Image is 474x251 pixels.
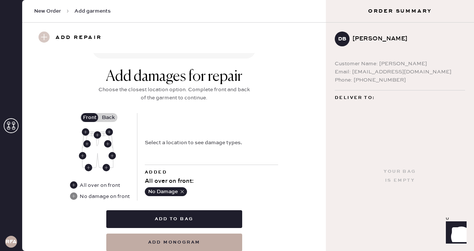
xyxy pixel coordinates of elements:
[145,168,278,177] div: Added
[145,187,187,196] button: No Damage
[96,86,252,102] div: Choose the closest location option. Complete front and back of the garment to continue.
[335,60,465,68] div: Customer Name: [PERSON_NAME]
[145,139,242,147] div: Select a location to see damage types.
[70,192,130,201] div: No damage on front
[34,7,61,15] span: New Order
[106,128,113,136] div: Front Left Waistband
[80,181,120,189] div: All over on front
[6,239,17,244] h3: RFA
[74,7,111,15] span: Add garments
[103,164,110,171] div: Front Left Hem
[70,181,121,189] div: All over on front
[83,140,91,148] div: Front Right Pocket
[104,140,111,148] div: Front Left Pocket
[82,131,114,168] img: Garment image
[439,218,471,250] iframe: Front Chat
[99,113,117,122] label: Back
[335,76,465,84] div: Phone: [PHONE_NUMBER]
[145,177,278,186] div: All over on front :
[94,131,101,139] div: Front Center Waistband
[326,7,474,15] h3: Order Summary
[353,34,459,43] div: [PERSON_NAME]
[335,68,465,76] div: Email: [EMAIL_ADDRESS][DOMAIN_NAME]
[80,113,99,122] label: Front
[80,192,130,201] div: No damage on front
[85,164,92,171] div: Front Right Hem
[335,93,375,102] span: Deliver to:
[79,152,86,159] div: Front Right Side Seam
[109,152,116,159] div: Front Left Side Seam
[56,32,102,44] h3: Add repair
[106,210,242,228] button: Add to bag
[96,68,252,86] div: Add damages for repair
[338,36,346,42] h3: DB
[82,128,89,136] div: Front Right Waistband
[384,167,416,185] div: Your bag is empty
